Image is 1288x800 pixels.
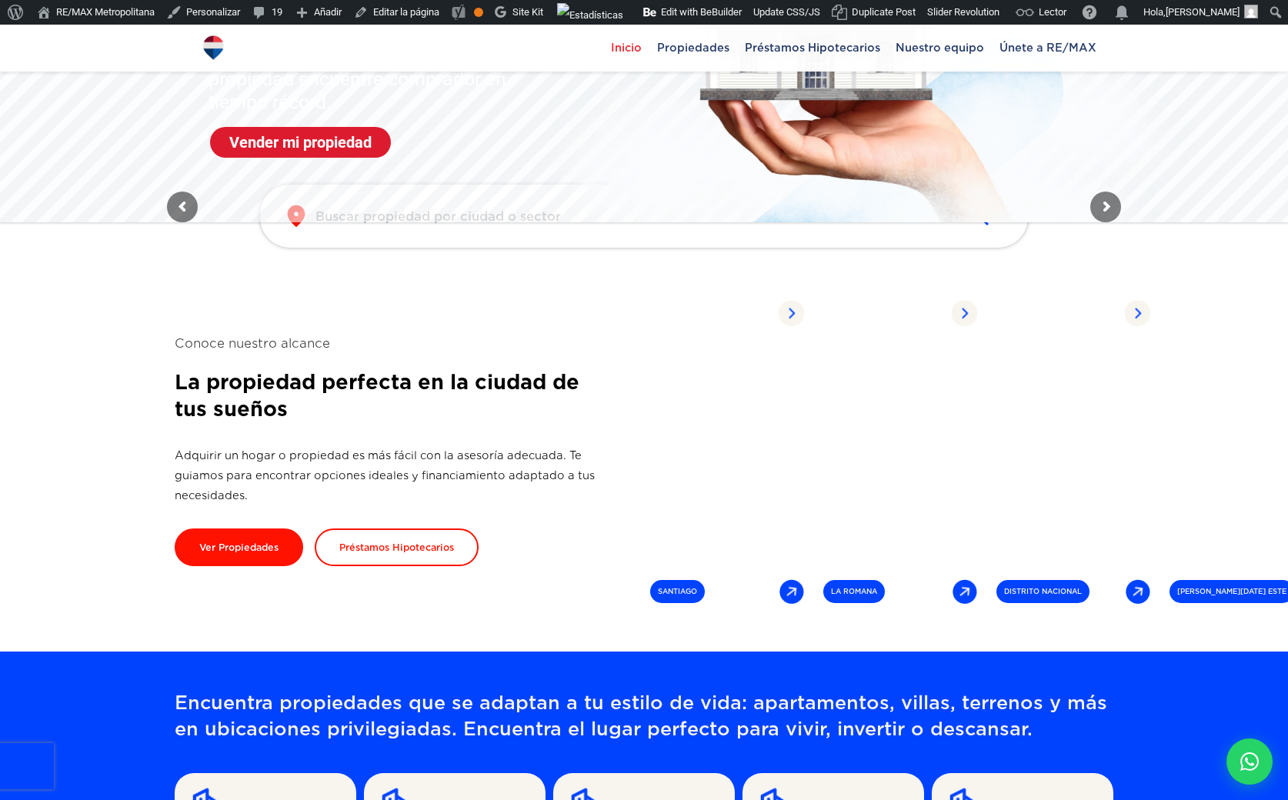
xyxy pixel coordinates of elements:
[951,300,977,326] img: Arrow Right
[990,287,1144,613] div: 1 / 6
[1126,579,1150,604] img: Arrow Right 30 Degress
[779,579,804,604] img: Arrow Right
[990,287,1156,613] a: Propiedades listadas Arrow Right DISTRITO NACIONAL Arrow Right 30 Degress
[175,334,606,353] span: Conoce nuestro alcance
[210,127,391,158] a: Vender mi propiedad
[175,690,1113,742] p: Encuentra propiedades que se adaptan a tu estilo de vida
[888,25,992,71] a: Nuestro equipo
[557,3,623,28] img: Visitas de 48 horas. Haz clic para ver más estadísticas del sitio.
[1124,300,1150,326] img: Arrow Right
[823,580,885,603] span: LA ROMANA
[199,25,227,71] a: RE/MAX Metropolitana
[175,445,606,505] p: Adquirir un hogar o propiedad es más fácil con la asesoría adecuada. Te guiamos para encontrar op...
[817,287,983,613] a: Propiedades listadas Arrow Right LA ROMANA Arrow Right
[199,35,227,62] img: New_RMX_balloon_PANTONE
[175,368,606,422] h2: La propiedad perfecta en la ciudad de tus sueños
[603,36,649,59] span: Inicio
[996,580,1089,603] span: DISTRITO NACIONAL
[603,25,649,71] a: Inicio
[649,25,737,71] a: Propiedades
[778,300,804,326] img: Arrow Right
[927,6,999,18] span: Slider Revolution
[823,296,951,330] span: Propiedades listadas
[474,8,483,17] div: Aceptable
[650,296,778,330] span: Propiedades listadas
[1166,6,1240,18] span: [PERSON_NAME]
[817,287,971,613] div: 6 / 6
[953,579,977,604] img: Arrow Right
[737,25,888,71] a: Préstamos Hipotecarios
[512,6,543,18] span: Site Kit
[996,296,1124,330] span: Propiedades listadas
[992,25,1104,71] a: Únete a RE/MAX
[649,36,737,59] span: Propiedades
[737,36,888,59] span: Préstamos Hipotecarios
[315,528,479,566] a: Préstamos Hipotecarios
[644,287,798,613] div: 5 / 6
[644,287,810,613] a: Propiedades listadas Arrow Right SANTIAGO Arrow Right
[650,580,705,603] span: SANTIAGO
[992,36,1104,59] span: Únete a RE/MAX
[175,528,303,566] a: Ver Propiedades
[888,36,992,59] span: Nuestro equipo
